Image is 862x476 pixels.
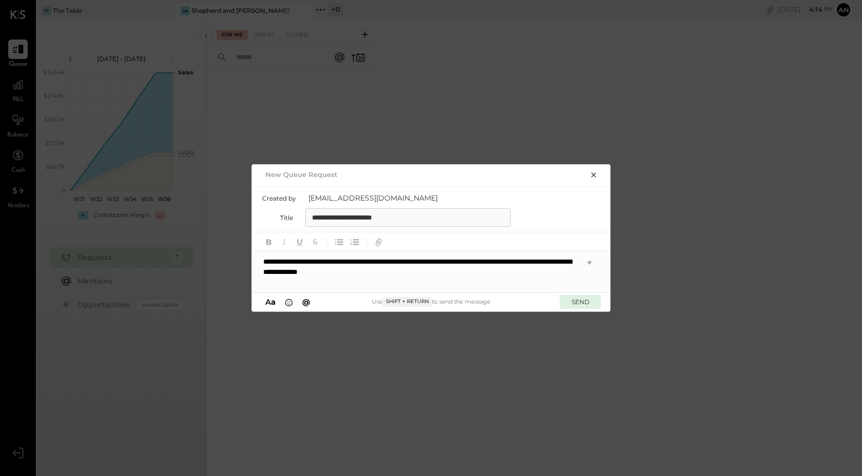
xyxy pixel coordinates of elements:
[293,235,306,248] button: Underline
[313,297,550,306] div: Use to send the message
[299,296,314,308] button: @
[308,235,322,248] button: Strikethrough
[262,214,293,222] label: Title
[278,235,291,248] button: Italic
[262,194,296,202] label: Created by
[262,296,279,308] button: Aa
[271,297,276,307] span: a
[308,193,514,203] span: [EMAIL_ADDRESS][DOMAIN_NAME]
[332,235,346,248] button: Unordered List
[383,297,432,306] span: Shift + Return
[560,295,601,309] button: SEND
[348,235,361,248] button: Ordered List
[262,235,276,248] button: Bold
[372,235,385,248] button: Add URL
[265,170,338,179] h2: New Queue Request
[302,297,310,307] span: @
